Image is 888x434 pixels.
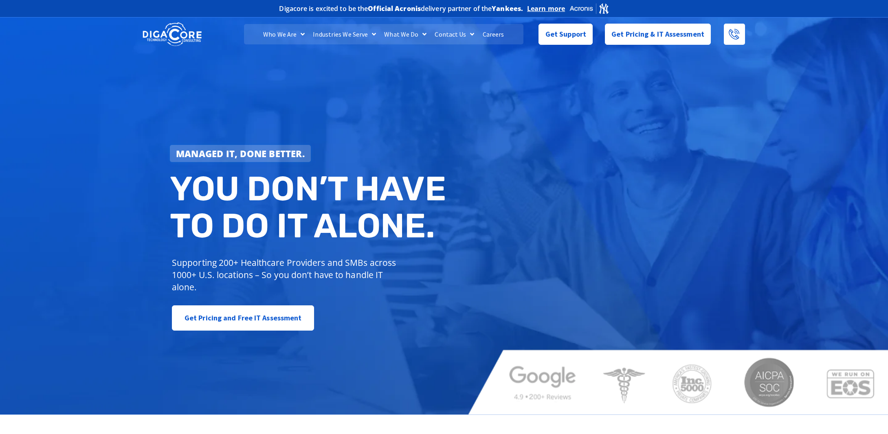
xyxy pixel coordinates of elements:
a: Learn more [527,4,565,13]
nav: Menu [244,24,523,44]
span: Get Support [545,26,586,42]
a: Careers [479,24,508,44]
a: Managed IT, done better. [170,145,311,162]
img: Acronis [569,2,609,14]
span: Get Pricing and Free IT Assessment [185,310,301,326]
a: Industries We Serve [309,24,380,44]
h2: Digacore is excited to be the delivery partner of the [279,5,523,12]
b: Yankees. [492,4,523,13]
a: Get Support [539,24,593,45]
a: Who We Are [259,24,309,44]
img: DigaCore Technology Consulting [143,22,202,47]
a: Get Pricing & IT Assessment [605,24,711,45]
p: Supporting 200+ Healthcare Providers and SMBs across 1000+ U.S. locations – So you don’t have to ... [172,256,400,293]
a: Get Pricing and Free IT Assessment [172,305,314,331]
span: Get Pricing & IT Assessment [611,26,704,42]
b: Official Acronis [368,4,421,13]
strong: Managed IT, done better. [176,147,305,160]
a: What We Do [380,24,431,44]
h2: You don’t have to do IT alone. [170,170,450,245]
a: Contact Us [431,24,478,44]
